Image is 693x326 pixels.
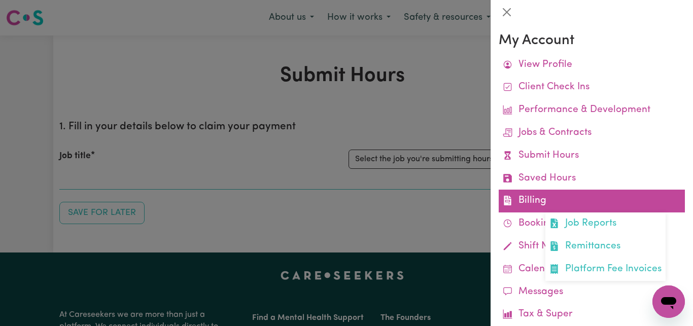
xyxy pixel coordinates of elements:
a: Shift Notes [499,235,685,258]
a: Calendar [499,258,685,281]
a: Bookings [499,212,685,235]
a: Performance & Development [499,99,685,122]
a: Messages [499,281,685,304]
a: Tax & Super [499,303,685,326]
a: View Profile [499,54,685,77]
h3: My Account [499,32,685,50]
a: Client Check Ins [499,76,685,99]
iframe: Button to launch messaging window [652,285,685,318]
a: Submit Hours [499,144,685,167]
a: Remittances [545,235,666,258]
a: Job Reports [545,212,666,235]
a: BillingJob ReportsRemittancesPlatform Fee Invoices [499,190,685,212]
button: Close [499,4,515,20]
a: Jobs & Contracts [499,122,685,144]
a: Saved Hours [499,167,685,190]
a: Platform Fee Invoices [545,258,666,281]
